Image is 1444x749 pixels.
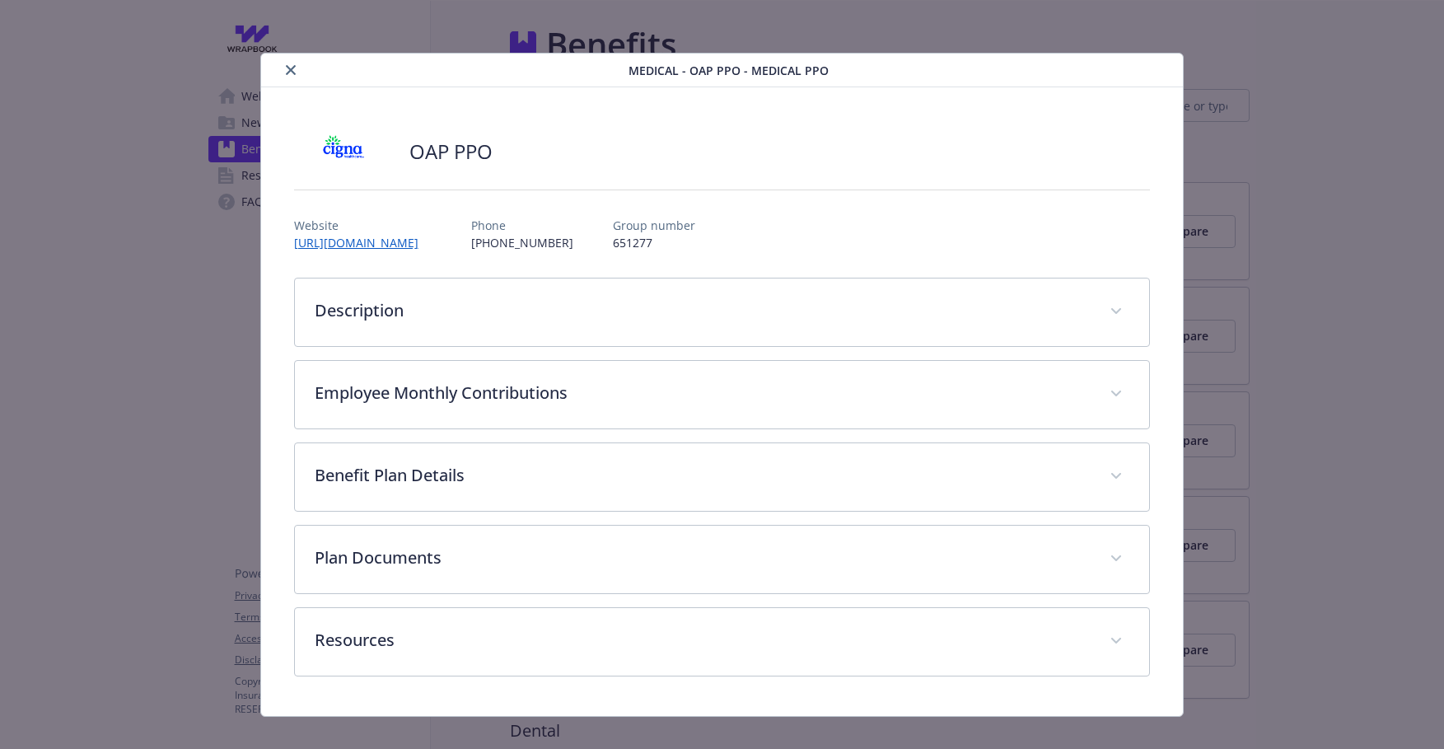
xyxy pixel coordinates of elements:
[315,298,1091,323] p: Description
[471,217,573,234] p: Phone
[295,443,1150,511] div: Benefit Plan Details
[613,234,695,251] p: 651277
[294,217,432,234] p: Website
[281,60,301,80] button: close
[295,279,1150,346] div: Description
[613,217,695,234] p: Group number
[295,608,1150,676] div: Resources
[294,127,393,176] img: CIGNA
[315,545,1091,570] p: Plan Documents
[315,628,1091,653] p: Resources
[315,463,1091,488] p: Benefit Plan Details
[315,381,1091,405] p: Employee Monthly Contributions
[295,526,1150,593] div: Plan Documents
[294,235,432,250] a: [URL][DOMAIN_NAME]
[144,53,1299,717] div: details for plan Medical - OAP PPO - Medical PPO
[409,138,493,166] h2: OAP PPO
[295,361,1150,428] div: Employee Monthly Contributions
[471,234,573,251] p: [PHONE_NUMBER]
[629,62,829,79] span: Medical - OAP PPO - Medical PPO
